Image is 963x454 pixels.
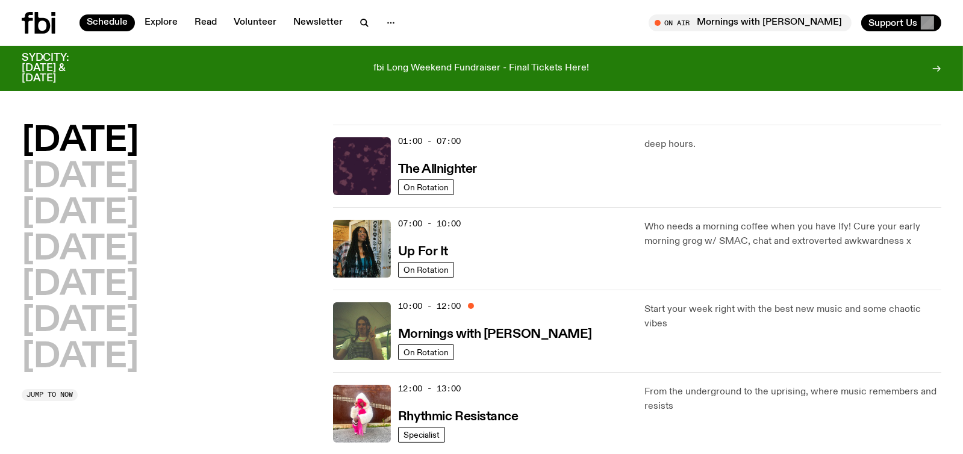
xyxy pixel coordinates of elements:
span: Specialist [404,431,440,440]
a: Specialist [398,427,445,443]
h3: Up For It [398,246,448,258]
img: Attu crouches on gravel in front of a brown wall. They are wearing a white fur coat with a hood, ... [333,385,391,443]
button: [DATE] [22,233,139,267]
a: The Allnighter [398,161,477,176]
span: On Rotation [404,183,449,192]
span: Jump to now [26,391,73,398]
h3: The Allnighter [398,163,477,176]
h3: Rhythmic Resistance [398,411,519,423]
button: [DATE] [22,125,139,158]
button: [DATE] [22,269,139,302]
a: Up For It [398,243,448,258]
p: fbi Long Weekend Fundraiser - Final Tickets Here! [374,63,590,74]
p: From the underground to the uprising, where music remembers and resists [644,385,941,414]
button: [DATE] [22,161,139,194]
span: 10:00 - 12:00 [398,300,461,312]
a: Read [187,14,224,31]
span: Support Us [868,17,917,28]
button: [DATE] [22,341,139,375]
a: Explore [137,14,185,31]
img: Jim Kretschmer in a really cute outfit with cute braids, standing on a train holding up a peace s... [333,302,391,360]
a: Mornings with [PERSON_NAME] [398,326,592,341]
a: Schedule [79,14,135,31]
span: On Rotation [404,348,449,357]
img: Ify - a Brown Skin girl with black braided twists, looking up to the side with her tongue stickin... [333,220,391,278]
a: Rhythmic Resistance [398,408,519,423]
h3: Mornings with [PERSON_NAME] [398,328,592,341]
h3: SYDCITY: [DATE] & [DATE] [22,53,99,84]
button: Support Us [861,14,941,31]
a: Newsletter [286,14,350,31]
span: 12:00 - 13:00 [398,383,461,394]
p: Start your week right with the best new music and some chaotic vibes [644,302,941,331]
button: [DATE] [22,305,139,338]
a: On Rotation [398,179,454,195]
p: Who needs a morning coffee when you have Ify! Cure your early morning grog w/ SMAC, chat and extr... [644,220,941,249]
a: On Rotation [398,262,454,278]
span: 07:00 - 10:00 [398,218,461,229]
a: Volunteer [226,14,284,31]
button: [DATE] [22,197,139,231]
a: On Rotation [398,344,454,360]
p: deep hours. [644,137,941,152]
span: On Rotation [404,266,449,275]
button: On AirMornings with [PERSON_NAME] [649,14,852,31]
button: Jump to now [22,389,78,401]
span: 01:00 - 07:00 [398,135,461,147]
